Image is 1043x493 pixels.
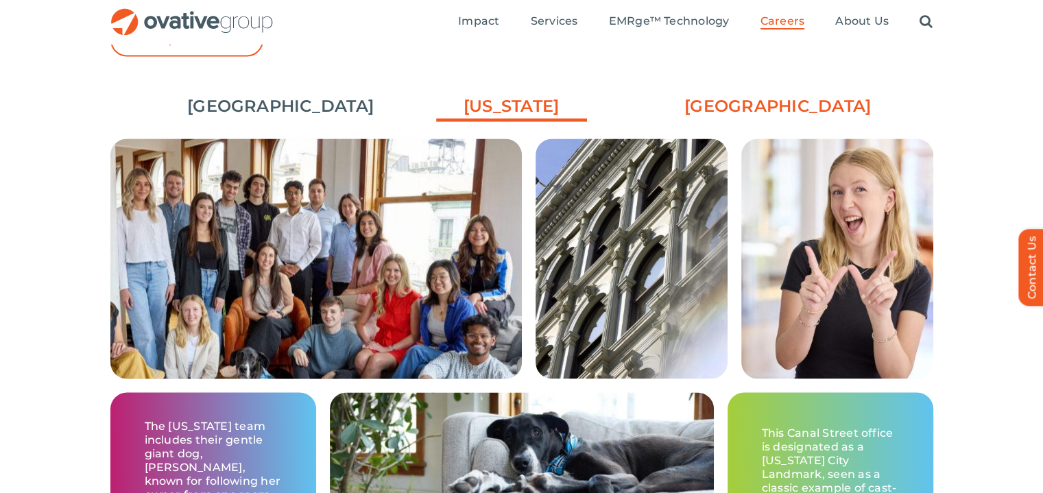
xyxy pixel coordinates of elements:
[110,7,274,20] a: OG_Full_horizontal_RGB
[835,14,889,28] span: About Us
[760,14,805,28] span: Careers
[187,95,338,118] a: [GEOGRAPHIC_DATA]
[110,139,522,459] img: Careers – New York Grid 1
[536,139,728,378] img: Careers – New York Grid 2
[741,139,933,378] img: Careers – New York Grid 3
[835,14,889,29] a: About Us
[531,14,578,28] span: Services
[458,14,499,28] span: Impact
[684,95,835,118] a: [GEOGRAPHIC_DATA]
[436,95,587,125] a: [US_STATE]
[458,14,499,29] a: Impact
[608,14,729,28] span: EMRge™ Technology
[920,14,933,29] a: Search
[110,88,933,125] ul: Post Filters
[531,14,578,29] a: Services
[608,14,729,29] a: EMRge™ Technology
[760,14,805,29] a: Careers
